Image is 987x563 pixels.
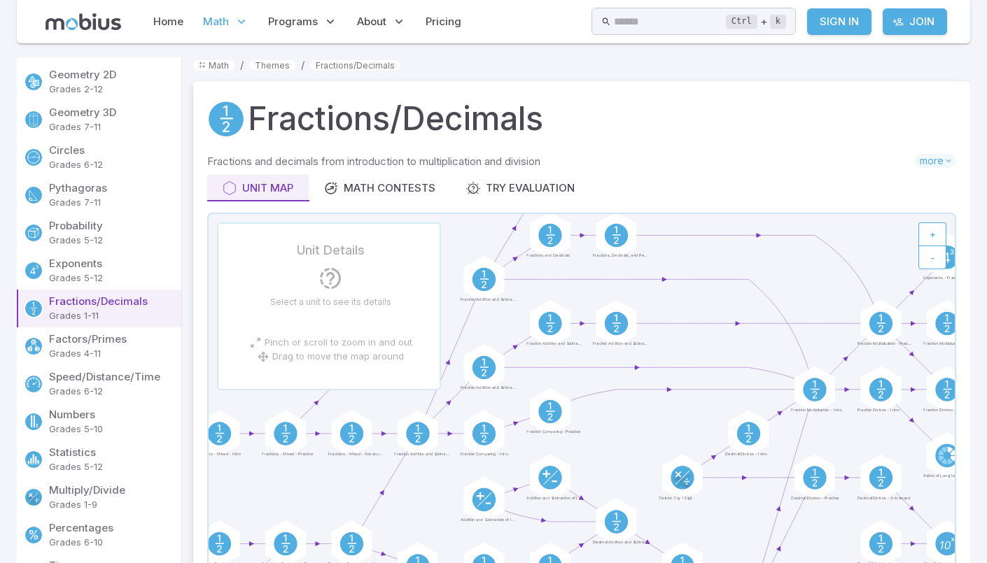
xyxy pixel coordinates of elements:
[49,67,176,83] p: Geometry 2D
[49,218,176,234] p: Probability
[17,403,181,441] a: NumbersGrades 5-10
[17,327,181,365] a: Factors/PrimesGrades 4-11
[49,143,176,172] div: Circles
[923,407,972,413] span: Fraction Division - Practice
[421,6,465,38] a: Pricing
[526,429,580,435] span: Fraction Comparing - Practice
[301,57,304,73] li: /
[526,253,570,259] span: Fractions and Decimals
[17,63,181,101] a: Geometry 2DGrades 2-12
[857,407,899,413] span: Fraction Division - Intro
[394,451,449,457] span: Fraction Addition and Subtraction - Intro
[526,341,581,347] span: Fraction Addition and Subtraction, Mixed - Practice
[791,495,839,501] span: Decimal Division - Practice
[49,369,176,399] div: Speed/Distance/Time
[49,105,176,134] div: Geometry 3D
[593,341,647,347] span: Fraction Addition and Subtraction, Mixed - Advanced
[918,245,946,269] button: -
[923,341,978,347] span: Fraction Multiplication - Advanced
[725,451,767,457] span: Decimal Division - Intro
[297,241,365,260] h5: Unit Details
[466,180,575,196] div: Try Evaluation
[49,520,176,550] div: Percentages
[49,158,176,172] p: Grades 6-12
[203,14,229,29] span: Math
[272,350,404,364] p: Drag to move the map around
[49,445,176,474] div: Statistics
[807,8,871,35] a: Sign In
[918,222,946,246] button: +
[24,185,43,205] div: Pythagoras
[461,297,515,303] span: Fraction Addition and Subtraction - Practice
[49,105,176,120] p: Geometry 3D
[49,180,176,196] p: Pythagoras
[49,196,176,210] p: Grades 7-11
[461,518,515,523] span: Addition and Subtraction of Integers - 1 and 2 Digit
[593,253,647,259] span: Fractions, Decimals, and Percents
[49,234,176,248] p: Grades 5-12
[24,72,43,92] div: Geometry 2D
[659,495,692,501] span: Division 3 by 1 Digit
[207,154,914,169] p: Fractions and decimals from introduction to multiplication and division
[49,347,176,361] p: Grades 4-11
[49,256,176,271] p: Exponents
[270,297,391,308] p: Select a unit to see its details
[24,223,43,243] div: Probability
[49,483,176,498] p: Multiply/Divide
[24,148,43,167] div: Circles
[24,374,43,394] div: Speed/Distance/Time
[49,120,176,134] p: Grades 7-11
[593,539,647,545] span: Decimal Addition and Subtraction - Intro
[49,445,176,460] p: Statistics
[923,275,978,280] span: Exponents - Fractional Bases and Exponents - Intro
[24,336,43,356] div: Factors/Primes
[49,83,176,97] p: Grades 2-12
[17,516,181,554] a: PercentagesGrades 6-10
[49,143,176,158] p: Circles
[262,451,313,457] span: Fractions - Mixed - Practice
[310,60,400,71] a: Fractions/Decimals
[49,332,176,361] div: Factors/Primes
[196,451,241,457] span: Fractions - Mixed - Intro
[49,309,176,323] p: Grades 1-11
[49,332,176,347] p: Factors/Primes
[49,369,176,385] p: Speed/Distance/Time
[526,495,581,501] span: Addition and Subtraction of Integers - 2 and 3 Digit
[24,525,43,545] div: Percentages
[49,271,176,285] p: Grades 5-12
[324,180,435,196] div: Math Contests
[223,180,293,196] div: Unit Map
[49,483,176,512] div: Multiply/Divide
[357,14,386,29] span: About
[17,365,181,403] a: Speed/Distance/TimeGrades 6-12
[17,101,181,138] a: Geometry 3DGrades 7-11
[791,407,842,413] span: Fraction Multiplication - Intro
[17,138,181,176] a: CirclesGrades 6-12
[49,294,176,309] p: Fractions/Decimals
[770,15,786,29] kbd: k
[49,294,176,323] div: Fractions/Decimals
[49,385,176,399] p: Grades 6-12
[49,407,176,436] div: Numbers
[17,252,181,290] a: ExponentsGrades 5-12
[49,407,176,422] p: Numbers
[857,495,911,501] span: Decimal Division - Advanced
[883,8,947,35] a: Join
[248,95,543,143] h1: Fractions/Decimals
[49,218,176,248] div: Probability
[49,256,176,285] div: Exponents
[17,176,181,214] a: PythagorasGrades 7-11
[24,299,43,318] div: Fractions/Decimals
[193,60,234,71] a: Math
[240,57,244,73] li: /
[49,498,176,512] p: Grades 1-9
[24,487,43,507] div: Multiply/Divide
[24,110,43,129] div: Geometry 3D
[49,520,176,536] p: Percentages
[249,60,295,71] a: Themes
[49,67,176,97] div: Geometry 2D
[328,451,383,457] span: Fractions - Mixed - Advanced
[726,13,786,30] div: +
[149,6,188,38] a: Home
[49,460,176,474] p: Grades 5-12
